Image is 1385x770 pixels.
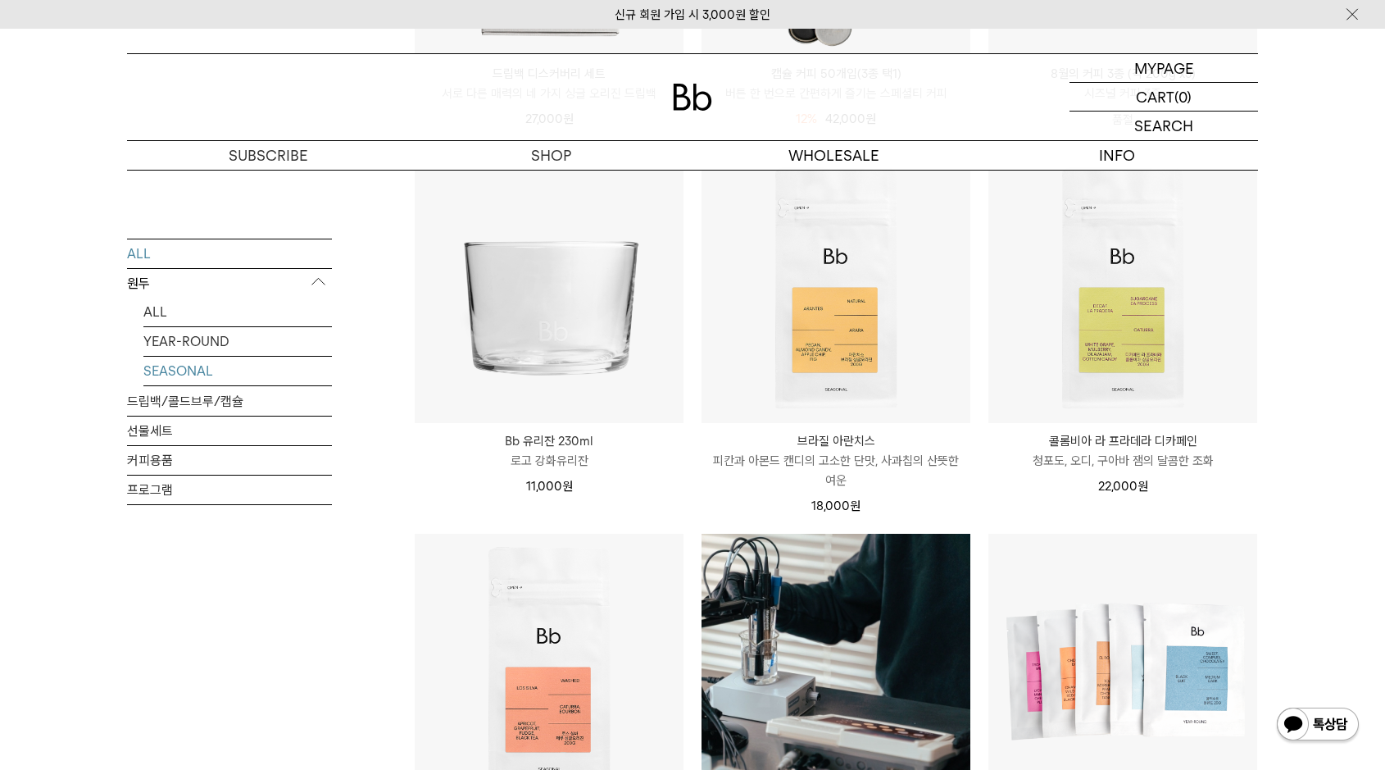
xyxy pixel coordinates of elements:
[988,431,1257,451] p: 콜롬비아 라 프라데라 디카페인
[415,431,683,471] a: Bb 유리잔 230ml 로고 강화유리잔
[143,326,332,355] a: YEAR-ROUND
[1136,83,1174,111] p: CART
[988,451,1257,471] p: 청포도, 오디, 구아바 잼의 달콤한 조화
[127,239,332,267] a: ALL
[702,451,970,490] p: 피칸과 아몬드 캔디의 고소한 단맛, 사과칩의 산뜻한 여운
[415,431,683,451] p: Bb 유리잔 230ml
[127,141,410,170] a: SUBSCRIBE
[811,499,861,513] span: 18,000
[615,7,770,22] a: 신규 회원 가입 시 3,000원 할인
[127,268,332,298] p: 원두
[526,479,573,494] span: 11,000
[1275,706,1360,745] img: 카카오톡 채널 1:1 채팅 버튼
[127,416,332,444] a: 선물세트
[702,431,970,451] p: 브라질 아란치스
[702,431,970,490] a: 브라질 아란치스 피칸과 아몬드 캔디의 고소한 단맛, 사과칩의 산뜻한 여운
[143,297,332,326] a: ALL
[415,451,683,471] p: 로고 강화유리잔
[127,445,332,474] a: 커피용품
[673,84,712,111] img: 로고
[988,154,1257,423] img: 콜롬비아 라 프라데라 디카페인
[975,141,1258,170] p: INFO
[702,154,970,423] img: 브라질 아란치스
[143,356,332,385] a: SEASONAL
[850,499,861,513] span: 원
[127,475,332,503] a: 프로그램
[415,154,683,423] img: Bb 유리잔 230ml
[1098,479,1148,494] span: 22,000
[988,431,1257,471] a: 콜롬비아 라 프라데라 디카페인 청포도, 오디, 구아바 잼의 달콤한 조화
[1069,83,1258,112] a: CART (0)
[1069,54,1258,83] a: MYPAGE
[410,141,692,170] a: SHOP
[1134,54,1194,82] p: MYPAGE
[1134,112,1193,140] p: SEARCH
[1174,83,1192,111] p: (0)
[127,386,332,415] a: 드립백/콜드브루/캡슐
[1138,479,1148,494] span: 원
[562,479,573,494] span: 원
[692,141,975,170] p: WHOLESALE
